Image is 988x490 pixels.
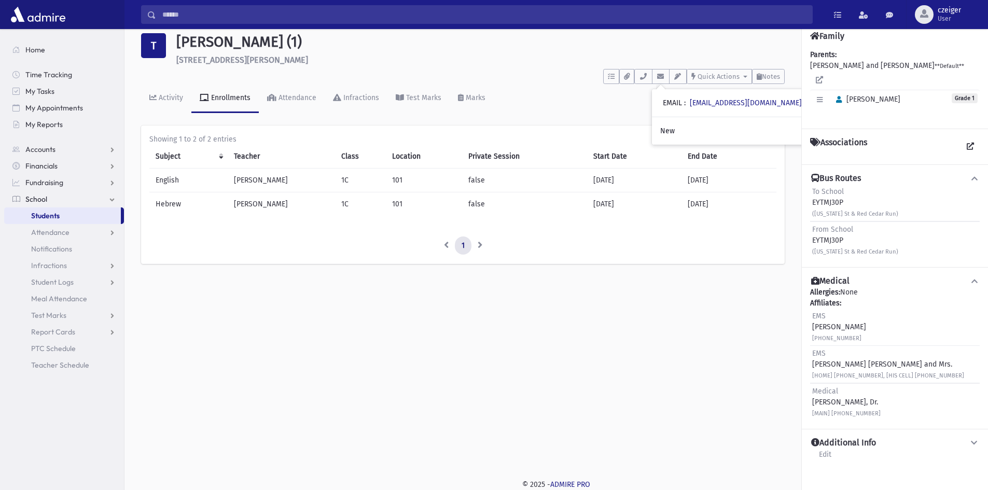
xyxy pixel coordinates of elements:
[335,192,386,216] td: 1C
[812,211,898,217] small: ([US_STATE] St & Red Cedar Run)
[752,69,785,84] button: Notes
[464,93,485,102] div: Marks
[386,145,462,169] th: Location
[387,84,450,113] a: Test Marks
[157,93,183,102] div: Activity
[812,187,844,196] span: To School
[25,45,45,54] span: Home
[31,261,67,270] span: Infractions
[335,168,386,192] td: 1C
[335,145,386,169] th: Class
[4,324,124,340] a: Report Cards
[31,294,87,303] span: Meal Attendance
[812,387,838,396] span: Medical
[961,137,980,156] a: View all Associations
[587,168,682,192] td: [DATE]
[25,145,55,154] span: Accounts
[259,84,325,113] a: Attendance
[812,348,964,381] div: [PERSON_NAME] [PERSON_NAME] and Mrs.
[812,248,898,255] small: ([US_STATE] St & Red Cedar Run)
[812,372,964,379] small: [HOME] [PHONE_NUMBER], [HIS CELL] [PHONE_NUMBER]
[4,83,124,100] a: My Tasks
[812,311,866,343] div: [PERSON_NAME]
[141,479,971,490] div: © 2025 -
[228,192,335,216] td: [PERSON_NAME]
[25,178,63,187] span: Fundraising
[818,449,832,467] a: Edit
[690,99,802,107] a: [EMAIL_ADDRESS][DOMAIN_NAME]
[4,191,124,207] a: School
[4,340,124,357] a: PTC Schedule
[4,257,124,274] a: Infractions
[810,50,837,59] b: Parents:
[386,192,462,216] td: 101
[450,84,494,113] a: Marks
[810,288,840,297] b: Allergies:
[4,66,124,83] a: Time Tracking
[831,95,900,104] span: [PERSON_NAME]
[325,84,387,113] a: Infractions
[4,274,124,290] a: Student Logs
[25,70,72,79] span: Time Tracking
[4,241,124,257] a: Notifications
[687,69,752,84] button: Quick Actions
[812,224,898,257] div: EYTMJ30P
[31,311,66,320] span: Test Marks
[810,276,980,287] button: Medical
[149,168,228,192] td: English
[31,228,69,237] span: Attendance
[462,168,587,192] td: false
[25,103,83,113] span: My Appointments
[404,93,441,102] div: Test Marks
[455,236,471,255] a: 1
[25,87,54,96] span: My Tasks
[938,6,961,15] span: czeiger
[812,335,861,342] small: [PHONE_NUMBER]
[141,33,166,58] div: T
[4,174,124,191] a: Fundraising
[810,299,841,307] b: Affiliates:
[141,84,191,113] a: Activity
[587,145,682,169] th: Start Date
[4,100,124,116] a: My Appointments
[812,312,826,320] span: EMS
[25,120,63,129] span: My Reports
[550,480,590,489] a: ADMIRE PRO
[386,168,462,192] td: 101
[31,344,76,353] span: PTC Schedule
[811,438,876,449] h4: Additional Info
[149,145,228,169] th: Subject
[209,93,251,102] div: Enrollments
[812,225,853,234] span: From School
[810,31,844,41] h4: Family
[4,357,124,373] a: Teacher Schedule
[176,33,785,51] h1: [PERSON_NAME] (1)
[156,5,812,24] input: Search
[812,410,881,417] small: [MAIN] [PHONE_NUMBER]
[810,137,867,156] h4: Associations
[812,386,881,418] div: [PERSON_NAME], Dr.
[31,244,72,254] span: Notifications
[149,192,228,216] td: Hebrew
[762,73,780,80] span: Notes
[228,168,335,192] td: [PERSON_NAME]
[176,55,785,65] h6: [STREET_ADDRESS][PERSON_NAME]
[810,438,980,449] button: Additional Info
[31,211,60,220] span: Students
[663,97,802,108] div: EMAIL
[191,84,259,113] a: Enrollments
[938,15,961,23] span: User
[4,207,121,224] a: Students
[681,168,776,192] td: [DATE]
[4,41,124,58] a: Home
[652,121,810,141] a: New
[952,93,978,103] span: Grade 1
[812,186,898,219] div: EYTMJ30P
[31,360,89,370] span: Teacher Schedule
[810,173,980,184] button: Bus Routes
[4,307,124,324] a: Test Marks
[4,141,124,158] a: Accounts
[811,276,850,287] h4: Medical
[681,192,776,216] td: [DATE]
[4,116,124,133] a: My Reports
